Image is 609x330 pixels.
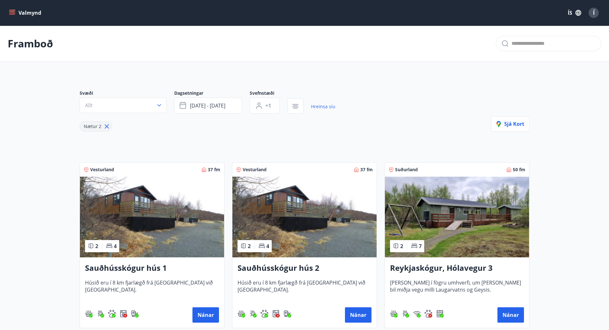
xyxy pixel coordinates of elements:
span: Vesturland [243,166,267,173]
img: pxcaIm5dSOV3FS4whs1soiYWTwFQvksT25a9J10C.svg [108,310,116,318]
img: Paella dish [232,177,377,257]
img: HJRyFFsYp6qjeUYhR4dAD8CaCEsnIFYZ05miwXoh.svg [413,310,421,318]
div: Hleðslustöð fyrir rafbíla [131,310,139,318]
span: 37 fm [208,166,220,173]
button: Nánar [345,307,371,323]
img: ZXjrS3QKesehq6nQAPjaRuRTI364z8ohTALB4wBr.svg [402,310,409,318]
h3: Reykjaskógur, Hólavegur 3 [390,262,524,274]
span: +1 [265,102,271,109]
img: nH7E6Gw2rvWFb8XaSdRp44dhkQaj4PJkOoRYItBQ.svg [284,310,291,318]
span: 50 fm [513,166,525,173]
img: Paella dish [80,177,224,257]
span: 4 [266,243,269,250]
div: Gasgrill [97,310,104,318]
button: Nánar [497,307,524,323]
span: Húsið eru í 8 km fjarlægð frá [GEOGRAPHIC_DATA] við [GEOGRAPHIC_DATA]. [238,279,371,300]
span: Sjá kort [496,120,524,127]
button: menu [8,7,44,19]
img: ZXjrS3QKesehq6nQAPjaRuRTI364z8ohTALB4wBr.svg [97,310,104,318]
div: Gæludýr [108,310,116,318]
img: Paella dish [385,177,529,257]
span: [DATE] - [DATE] [190,102,225,109]
img: pxcaIm5dSOV3FS4whs1soiYWTwFQvksT25a9J10C.svg [261,310,268,318]
div: Hleðslustöð fyrir rafbíla [284,310,291,318]
span: 7 [419,243,422,250]
span: Svefnstæði [250,90,287,98]
span: Suðurland [395,166,418,173]
div: Uppþvottavél [436,310,444,318]
button: ÍS [564,7,585,19]
span: Allt [85,102,93,109]
img: Dl16BY4EX9PAW649lg1C3oBuIaAsR6QVDQBO2cTm.svg [120,310,127,318]
span: Svæði [80,90,174,98]
img: 7hj2GulIrg6h11dFIpsIzg8Ak2vZaScVwTihwv8g.svg [436,310,444,318]
h3: Sauðhússkógur hús 1 [85,262,219,274]
span: 4 [114,243,117,250]
img: h89QDIuHlAdpqTriuIvuEWkTH976fOgBEOOeu1mi.svg [85,310,93,318]
span: 2 [95,243,98,250]
div: Þvottavél [272,310,280,318]
div: Gasgrill [249,310,257,318]
p: Framboð [8,36,53,51]
img: h89QDIuHlAdpqTriuIvuEWkTH976fOgBEOOeu1mi.svg [390,310,398,318]
img: pxcaIm5dSOV3FS4whs1soiYWTwFQvksT25a9J10C.svg [425,310,432,318]
span: Nætur 2 [84,123,101,129]
div: Nætur 2 [80,121,112,132]
img: h89QDIuHlAdpqTriuIvuEWkTH976fOgBEOOeu1mi.svg [238,310,245,318]
span: Dagsetningar [174,90,250,98]
div: Heitur pottur [85,310,93,318]
span: Vesturland [90,166,114,173]
span: [PERSON_NAME] í fögru umhverfi, um [PERSON_NAME] bil miðja vegu milli Laugarvatns og Geysis. [390,279,524,300]
div: Heitur pottur [390,310,398,318]
span: 2 [248,243,251,250]
span: Í [593,9,595,16]
a: Hreinsa síu [311,100,335,114]
div: Gæludýr [425,310,432,318]
button: Nánar [192,307,219,323]
button: Í [586,5,601,20]
div: Gæludýr [261,310,268,318]
span: Húsið eru í 8 km fjarlægð frá [GEOGRAPHIC_DATA] við [GEOGRAPHIC_DATA]. [85,279,219,300]
img: ZXjrS3QKesehq6nQAPjaRuRTI364z8ohTALB4wBr.svg [249,310,257,318]
div: Gasgrill [402,310,409,318]
img: nH7E6Gw2rvWFb8XaSdRp44dhkQaj4PJkOoRYItBQ.svg [131,310,139,318]
h3: Sauðhússkógur hús 2 [238,262,371,274]
div: Þvottavél [120,310,127,318]
div: Heitur pottur [238,310,245,318]
button: Sjá kort [491,116,530,132]
button: Allt [80,98,167,113]
span: 37 fm [360,166,373,173]
button: [DATE] - [DATE] [174,98,242,114]
img: Dl16BY4EX9PAW649lg1C3oBuIaAsR6QVDQBO2cTm.svg [272,310,280,318]
button: +1 [250,98,280,114]
span: 2 [400,243,403,250]
div: Þráðlaust net [413,310,421,318]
